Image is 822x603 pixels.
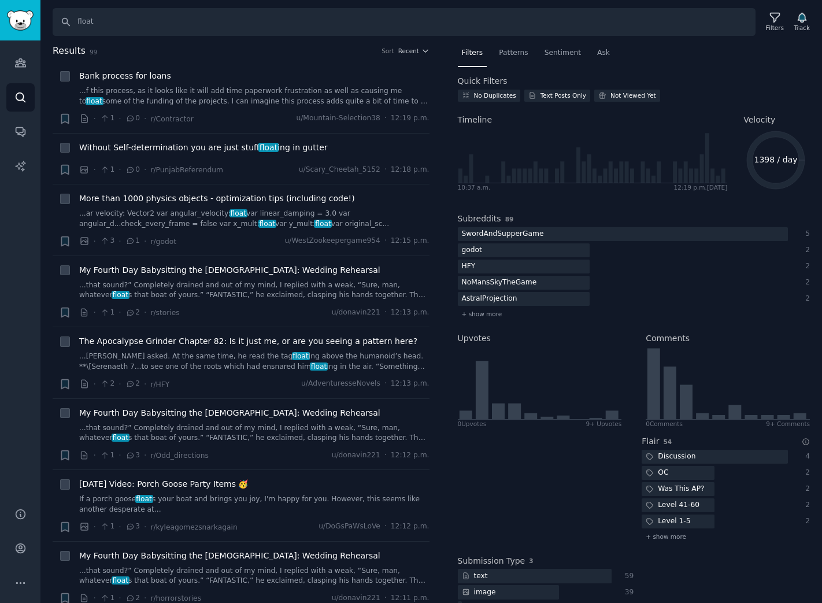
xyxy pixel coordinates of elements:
span: · [94,306,96,319]
span: Velocity [743,114,775,126]
a: ...that sound?” Completely drained and out of my mind, I replied with a weak, “Sure, man, whateve... [79,566,429,586]
a: Without Self-determination you are just stufffloating in gutter [79,142,328,154]
span: float [258,220,276,228]
span: Patterns [499,48,528,58]
div: 2 [800,278,810,288]
span: u/donavin221 [332,308,380,318]
h2: Comments [646,332,690,345]
span: 12:12 p.m. [391,521,429,532]
span: · [144,378,146,390]
div: AstralProjection [458,292,521,306]
span: r/HFY [150,380,169,389]
span: · [144,164,146,176]
div: Level 1-5 [642,515,694,529]
div: Not Viewed Yet [610,91,656,99]
a: My Fourth Day Babysitting the [DEMOGRAPHIC_DATA]: Wedding Rehearsal [79,550,380,562]
a: If a porch goosefloats your boat and brings you joy, I'm happy for you. However, this seems like ... [79,494,429,515]
span: 12:19 p.m. [391,113,429,124]
span: r/kyleagomezsnarkagain [150,523,237,531]
span: Results [53,44,86,58]
a: More than 1000 physics objects - optimization tips (including code!) [79,193,355,205]
span: r/Odd_directions [150,452,209,460]
div: 2 [800,500,810,510]
button: Track [790,10,814,34]
a: ...[PERSON_NAME] asked. At the same time, he read the tagfloating above the humanoid’s head. **\[... [79,352,429,372]
div: 0 Comment s [646,420,683,428]
span: · [384,450,387,461]
div: 5 [800,229,810,239]
span: · [94,235,96,247]
div: 2 [800,261,810,272]
span: u/AdventuresseNovels [301,379,380,389]
span: · [119,113,121,125]
span: · [144,235,146,247]
span: u/WestZookeepergame954 [285,236,380,246]
span: Without Self-determination you are just stuff ing in gutter [79,142,328,154]
span: float [314,220,332,228]
span: r/horrorstories [150,594,201,602]
div: 10:37 a.m. [458,183,491,191]
span: · [384,521,387,532]
div: 4 [800,452,810,462]
div: OC [642,466,672,480]
div: NoMansSkyTheGame [458,276,541,290]
span: · [119,449,121,461]
a: My Fourth Day Babysitting the [DEMOGRAPHIC_DATA]: Wedding Rehearsal [79,264,380,276]
div: image [458,585,500,600]
span: r/stories [150,309,179,317]
span: · [119,521,121,533]
span: 3 [100,236,114,246]
h2: Quick Filters [458,75,508,87]
span: float [292,352,310,360]
a: ...that sound?” Completely drained and out of my mind, I replied with a weak, “Sure, man, whateve... [79,423,429,443]
span: · [119,378,121,390]
a: ...ar velocity: Vector2 var angular_velocity:floatvar linear_damping = 3.0 var angular_d...check_... [79,209,429,229]
span: float [112,291,129,299]
span: · [384,165,387,175]
span: float [112,434,129,442]
span: 12:12 p.m. [391,450,429,461]
span: Ask [597,48,610,58]
span: 1 [125,236,140,246]
div: godot [458,243,486,258]
h2: Submission Type [458,555,525,567]
span: float [258,143,279,152]
span: 2 [125,379,140,389]
div: 39 [624,587,634,598]
span: · [144,449,146,461]
div: 2 [800,245,810,256]
span: 1 [100,113,114,124]
button: Recent [398,47,429,55]
div: 2 [800,516,810,527]
div: Discussion [642,450,699,464]
span: 1 [100,165,114,175]
span: · [119,306,121,319]
div: No Duplicates [474,91,516,99]
span: 12:13 p.m. [391,308,429,318]
a: My Fourth Day Babysitting the [DEMOGRAPHIC_DATA]: Wedding Rehearsal [79,407,380,419]
div: SwordAndSupperGame [458,227,548,242]
span: 0 [125,113,140,124]
span: float [229,209,247,217]
span: · [94,113,96,125]
a: The Apocalypse Grinder Chapter 82: Is it just me, or are you seeing a pattern here? [79,335,417,347]
span: 99 [90,49,97,56]
div: Level 41-60 [642,498,703,513]
span: + show more [646,532,686,541]
text: 1398 / day [754,155,798,164]
div: Track [794,24,810,32]
span: float [86,97,103,105]
span: Filters [462,48,483,58]
h2: Upvotes [458,332,491,345]
input: Search Keyword [53,8,756,36]
span: float [310,362,328,371]
span: 12:15 p.m. [391,236,429,246]
img: GummySearch logo [7,10,34,31]
span: float [112,576,129,584]
h2: Subreddits [458,213,501,225]
span: + show more [462,310,502,318]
